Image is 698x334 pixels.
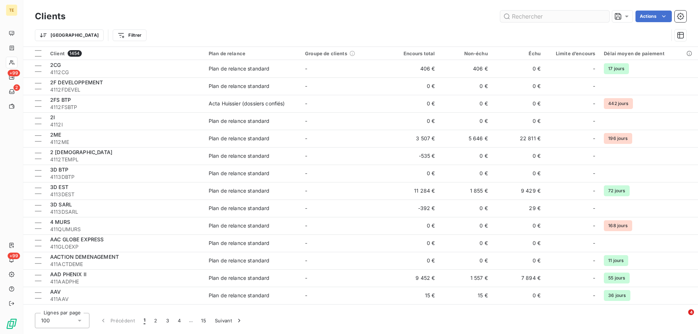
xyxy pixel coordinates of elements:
[209,292,270,299] div: Plan de relance standard
[50,254,119,260] span: AACTION DEMENAGEMENT
[635,11,672,22] button: Actions
[673,309,691,327] iframe: Intercom live chat
[35,29,104,41] button: [GEOGRAPHIC_DATA]
[305,65,307,72] span: -
[6,318,17,330] img: Logo LeanPay
[386,200,439,217] td: -392 €
[604,185,629,196] span: 72 jours
[50,51,65,56] span: Client
[305,205,307,211] span: -
[440,60,492,77] td: 406 €
[500,11,609,22] input: Rechercher
[305,240,307,246] span: -
[305,257,307,263] span: -
[440,165,492,182] td: 0 €
[50,278,200,285] span: 411AADPHE
[604,220,632,231] span: 168 jours
[305,100,307,106] span: -
[492,95,545,112] td: 0 €
[593,292,595,299] span: -
[440,77,492,95] td: 0 €
[50,138,200,146] span: 4112ME
[305,118,307,124] span: -
[440,269,492,287] td: 1 557 €
[386,234,439,252] td: 0 €
[386,77,439,95] td: 0 €
[41,317,50,324] span: 100
[50,271,87,277] span: AAD PHENIX II
[440,287,492,304] td: 15 €
[593,205,595,212] span: -
[492,200,545,217] td: 29 €
[440,200,492,217] td: 0 €
[209,274,270,282] div: Plan de relance standard
[386,269,439,287] td: 9 452 €
[209,240,270,247] div: Plan de relance standard
[593,187,595,194] span: -
[386,112,439,130] td: 0 €
[440,182,492,200] td: 1 855 €
[604,290,630,301] span: 36 jours
[209,117,270,125] div: Plan de relance standard
[549,51,595,56] div: Limite d’encours
[209,152,270,160] div: Plan de relance standard
[305,292,307,298] span: -
[604,63,629,74] span: 17 jours
[604,98,633,109] span: 442 jours
[492,252,545,269] td: 0 €
[35,10,65,23] h3: Clients
[197,313,210,328] button: 15
[50,295,200,303] span: 411AAV
[492,77,545,95] td: 0 €
[688,309,694,315] span: 4
[386,217,439,234] td: 0 €
[386,95,439,112] td: 0 €
[440,130,492,147] td: 5 646 €
[593,240,595,247] span: -
[593,170,595,177] span: -
[305,188,307,194] span: -
[50,243,200,250] span: 411GLOEXP
[68,50,82,57] span: 1454
[305,135,307,141] span: -
[209,135,270,142] div: Plan de relance standard
[604,273,629,283] span: 55 jours
[50,173,200,181] span: 4113DBTP
[604,133,632,144] span: 196 jours
[305,51,347,56] span: Groupe de clients
[8,253,20,259] span: +99
[209,100,285,107] div: Acta Huissier (dossiers confiés)
[440,217,492,234] td: 0 €
[305,170,307,176] span: -
[492,165,545,182] td: 0 €
[50,156,200,163] span: 4112TEMPL
[209,170,270,177] div: Plan de relance standard
[492,234,545,252] td: 0 €
[50,62,61,68] span: 2CG
[604,51,694,56] div: Délai moyen de paiement
[50,166,68,173] span: 3D BTP
[386,165,439,182] td: 0 €
[305,153,307,159] span: -
[50,261,200,268] span: 411ACTDEME
[50,69,200,76] span: 4112CG
[492,182,545,200] td: 9 429 €
[593,222,595,229] span: -
[50,97,71,103] span: 2FS BTP
[492,60,545,77] td: 0 €
[209,83,270,90] div: Plan de relance standard
[50,86,200,93] span: 4112FDEVEL
[144,317,145,324] span: 1
[50,289,61,295] span: AAV
[209,65,270,72] div: Plan de relance standard
[50,236,104,242] span: AAC GLOBE EXPRESS
[209,51,296,56] div: Plan de relance
[593,100,595,107] span: -
[209,222,270,229] div: Plan de relance standard
[305,83,307,89] span: -
[593,135,595,142] span: -
[305,275,307,281] span: -
[13,84,20,91] span: 2
[50,104,200,111] span: 4112FSBTP
[50,184,68,190] span: 3D EST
